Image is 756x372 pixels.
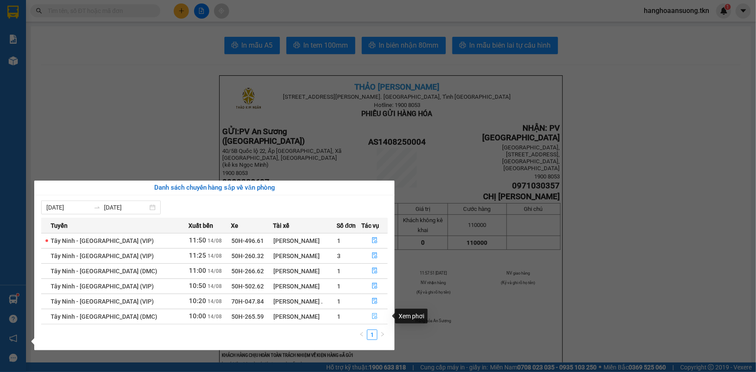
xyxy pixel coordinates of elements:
span: Tác vụ [362,221,380,230]
div: [PERSON_NAME] [274,266,336,276]
div: [PERSON_NAME] [274,312,336,321]
span: Số đơn [337,221,356,230]
input: Từ ngày [46,203,90,212]
span: Tây Ninh - [GEOGRAPHIC_DATA] (DMC) [51,268,157,275]
span: Tây Ninh - [GEOGRAPHIC_DATA] (VIP) [51,252,154,259]
span: 14/08 [208,314,222,320]
div: [PERSON_NAME] [274,236,336,246]
span: file-done [372,237,378,244]
div: Xem phơi [395,309,428,323]
span: Xe [231,221,238,230]
span: swap-right [94,204,101,211]
span: Tuyến [51,221,68,230]
span: Xuất bến [188,221,213,230]
button: file-done [362,249,388,263]
span: file-done [372,268,378,275]
span: 1 [337,283,341,290]
span: 11:00 [189,267,206,275]
span: 1 [337,237,341,244]
button: left [357,330,367,340]
span: left [359,332,364,337]
button: file-done [362,294,388,308]
input: Đến ngày [104,203,148,212]
span: 14/08 [208,253,222,259]
li: Hotline: 1900 8153 [81,32,362,43]
span: right [380,332,385,337]
span: 70H-047.84 [231,298,264,305]
span: 50H-265.59 [231,313,264,320]
button: file-done [362,234,388,248]
span: file-done [372,313,378,320]
span: 14/08 [208,238,222,244]
button: file-done [362,279,388,293]
span: 10:20 [189,297,206,305]
li: Previous Page [357,330,367,340]
span: Tây Ninh - [GEOGRAPHIC_DATA] (VIP) [51,237,154,244]
li: [STREET_ADDRESS][PERSON_NAME]. [GEOGRAPHIC_DATA], Tỉnh [GEOGRAPHIC_DATA] [81,21,362,32]
div: [PERSON_NAME] . [274,297,336,306]
b: GỬI : PV An Sương ([GEOGRAPHIC_DATA]) [11,63,138,92]
span: 14/08 [208,298,222,304]
span: to [94,204,101,211]
span: Tây Ninh - [GEOGRAPHIC_DATA] (VIP) [51,298,154,305]
span: Tây Ninh - [GEOGRAPHIC_DATA] (DMC) [51,313,157,320]
span: 14/08 [208,283,222,289]
span: 10:00 [189,312,206,320]
button: file-done [362,310,388,323]
span: 11:25 [189,252,206,259]
button: right [377,330,388,340]
span: 14/08 [208,268,222,274]
a: 1 [367,330,377,340]
div: [PERSON_NAME] [274,281,336,291]
span: file-done [372,252,378,259]
span: file-done [372,298,378,305]
span: 3 [337,252,341,259]
span: 1 [337,268,341,275]
span: Tài xế [273,221,290,230]
span: 50H-266.62 [231,268,264,275]
img: logo.jpg [11,11,54,54]
span: 50H-260.32 [231,252,264,259]
span: 10:50 [189,282,206,290]
span: 50H-496.61 [231,237,264,244]
span: 1 [337,298,341,305]
div: Danh sách chuyến hàng sắp về văn phòng [41,183,388,193]
span: file-done [372,283,378,290]
span: Tây Ninh - [GEOGRAPHIC_DATA] (VIP) [51,283,154,290]
li: Next Page [377,330,388,340]
span: 11:50 [189,236,206,244]
div: [PERSON_NAME] [274,251,336,261]
span: 50H-502.62 [231,283,264,290]
button: file-done [362,264,388,278]
span: 1 [337,313,341,320]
